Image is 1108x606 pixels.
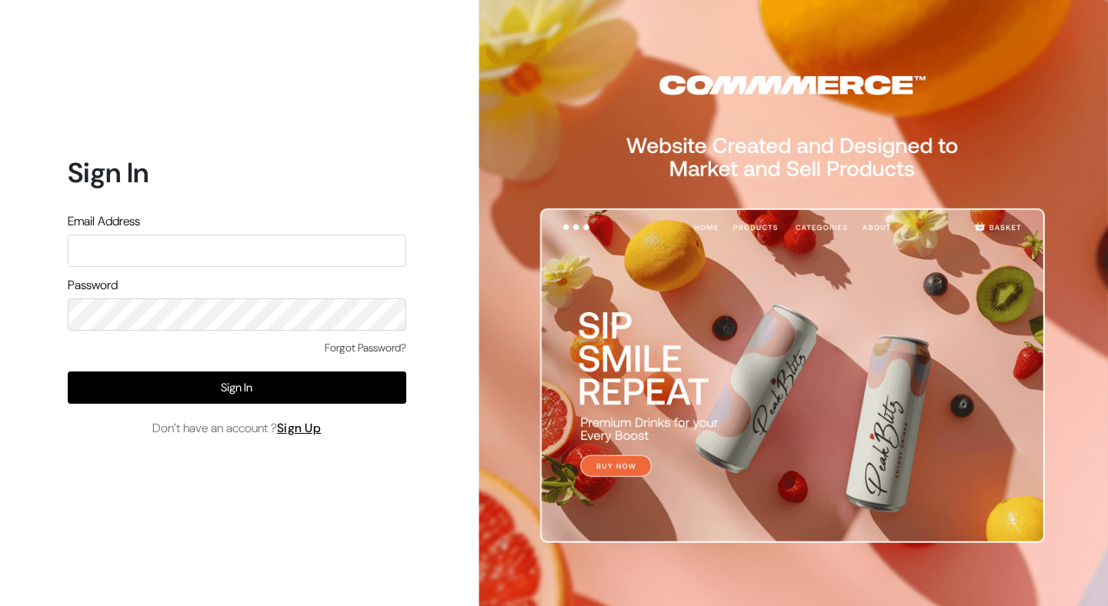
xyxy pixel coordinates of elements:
label: Email Address [68,212,140,231]
span: Don’t have an account ? [152,419,322,438]
label: Password [68,276,118,295]
h1: Sign In [68,156,406,189]
a: Forgot Password? [325,340,406,356]
button: Sign In [68,371,406,404]
a: Sign Up [277,420,322,436]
